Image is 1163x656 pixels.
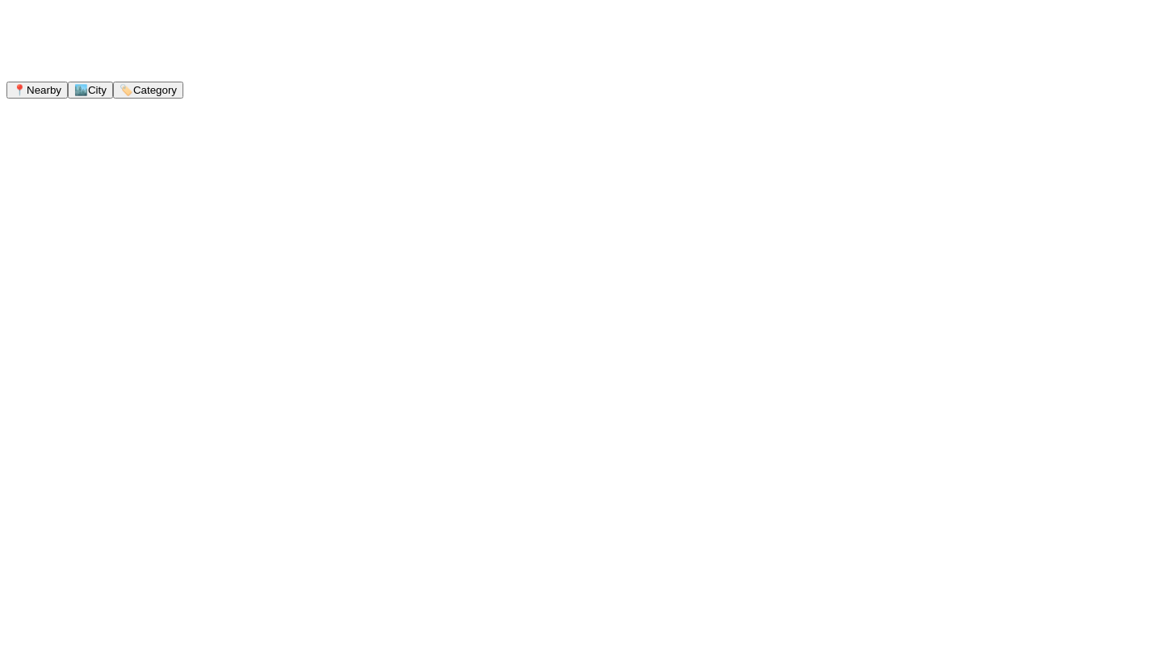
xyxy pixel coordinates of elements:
[88,84,107,96] span: City
[6,82,68,99] button: 📍Nearby
[27,84,61,96] span: Nearby
[13,84,27,96] span: 📍
[120,84,133,96] span: 🏷️
[74,84,88,96] span: 🏙️
[133,84,177,96] span: Category
[113,82,183,99] button: 🏷️Category
[68,82,113,99] button: 🏙️City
